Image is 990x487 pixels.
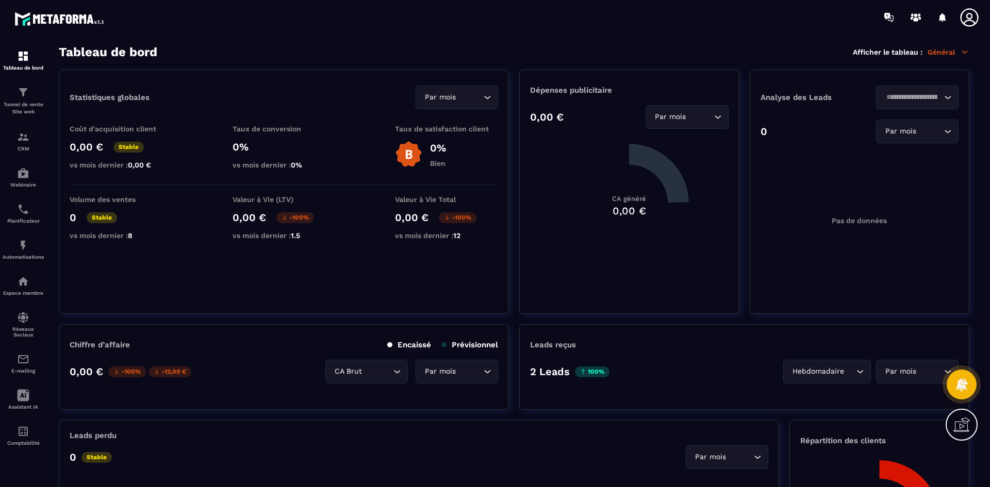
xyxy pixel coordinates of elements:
[17,239,29,251] img: automations
[918,126,942,137] input: Search for option
[3,254,44,260] p: Automatisations
[70,231,173,240] p: vs mois dernier :
[883,92,942,103] input: Search for option
[70,161,173,169] p: vs mois dernier :
[441,340,498,349] p: Prévisionnel
[3,42,44,78] a: formationformationTableau de bord
[70,93,150,102] p: Statistiques globales
[416,86,498,109] div: Search for option
[728,451,751,463] input: Search for option
[17,275,29,288] img: automations
[530,86,728,95] p: Dépenses publicitaire
[3,65,44,71] p: Tableau de bord
[291,161,302,169] span: 0%
[70,365,103,378] p: 0,00 €
[364,366,391,377] input: Search for option
[918,366,942,377] input: Search for option
[846,366,854,377] input: Search for option
[790,366,846,377] span: Hebdomadaire
[530,111,564,123] p: 0,00 €
[3,218,44,224] p: Planificateur
[832,216,887,225] p: Pas de données
[883,366,918,377] span: Par mois
[108,366,146,377] p: -100%
[70,451,76,463] p: 0
[332,366,364,377] span: CA Brut
[325,360,408,383] div: Search for option
[3,290,44,296] p: Espace membre
[430,142,446,154] p: 0%
[17,353,29,365] img: email
[530,340,576,349] p: Leads reçus
[3,182,44,188] p: Webinaire
[876,120,959,143] div: Search for option
[14,9,107,28] img: logo
[17,311,29,324] img: social-network
[439,212,476,223] p: -100%
[3,159,44,195] a: automationsautomationsWebinaire
[395,195,498,204] p: Valeur à Vie Total
[416,360,498,383] div: Search for option
[128,161,151,169] span: 0,00 €
[70,195,173,204] p: Volume des ventes
[783,360,871,383] div: Search for option
[81,452,112,463] p: Stable
[395,211,428,224] p: 0,00 €
[453,231,460,240] span: 12
[761,93,860,102] p: Analyse des Leads
[17,203,29,215] img: scheduler
[395,231,498,240] p: vs mois dernier :
[291,231,300,240] span: 1.5
[530,365,570,378] p: 2 Leads
[70,340,130,349] p: Chiffre d’affaire
[876,86,959,109] div: Search for option
[148,366,191,377] p: -12,00 €
[3,146,44,152] p: CRM
[70,211,76,224] p: 0
[395,125,498,133] p: Taux de satisfaction client
[113,142,144,153] p: Stable
[646,105,729,129] div: Search for option
[3,123,44,159] a: formationformationCRM
[70,141,103,153] p: 0,00 €
[688,111,712,123] input: Search for option
[458,92,481,103] input: Search for option
[276,212,314,223] p: -100%
[233,231,336,240] p: vs mois dernier :
[387,340,431,349] p: Encaissé
[800,436,959,445] p: Répartition des clients
[458,366,481,377] input: Search for option
[3,345,44,381] a: emailemailE-mailing
[575,366,609,377] p: 100%
[233,125,336,133] p: Taux de conversion
[3,326,44,338] p: Réseaux Sociaux
[3,417,44,454] a: accountantaccountantComptabilité
[233,211,266,224] p: 0,00 €
[3,267,44,304] a: automationsautomationsEspace membre
[692,451,728,463] span: Par mois
[59,45,157,59] h3: Tableau de bord
[422,92,458,103] span: Par mois
[17,50,29,62] img: formation
[87,212,117,223] p: Stable
[430,159,446,167] p: Bien
[761,125,767,138] p: 0
[3,78,44,123] a: formationformationTunnel de vente Site web
[17,86,29,98] img: formation
[653,111,688,123] span: Par mois
[3,381,44,417] a: Assistant IA
[3,101,44,115] p: Tunnel de vente Site web
[876,360,959,383] div: Search for option
[3,368,44,374] p: E-mailing
[3,231,44,267] a: automationsautomationsAutomatisations
[17,425,29,438] img: accountant
[395,141,422,168] img: b-badge-o.b3b20ee6.svg
[70,431,117,440] p: Leads perdu
[233,161,336,169] p: vs mois dernier :
[686,445,768,469] div: Search for option
[853,48,922,56] p: Afficher le tableau :
[70,125,173,133] p: Coût d'acquisition client
[883,126,918,137] span: Par mois
[17,167,29,179] img: automations
[3,304,44,345] a: social-networksocial-networkRéseaux Sociaux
